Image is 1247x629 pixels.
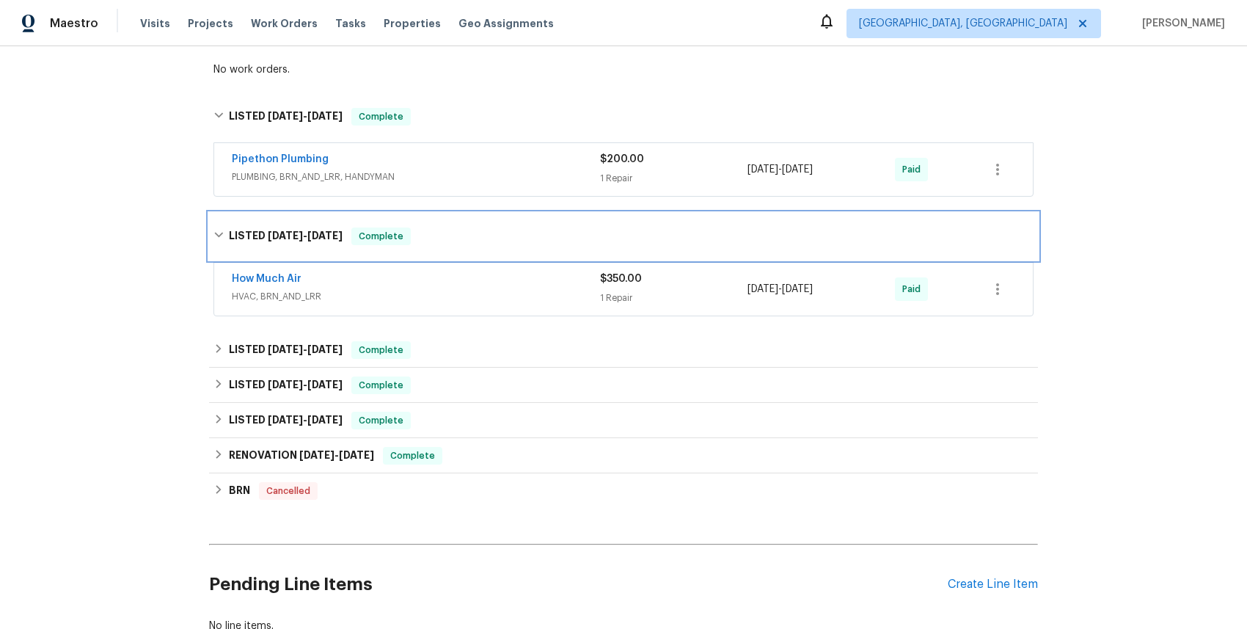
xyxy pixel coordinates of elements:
span: [DATE] [307,415,343,425]
span: $350.00 [600,274,642,284]
h6: BRN [229,482,250,500]
span: Properties [384,16,441,31]
span: - [268,111,343,121]
span: Paid [902,162,926,177]
div: LISTED [DATE]-[DATE]Complete [209,403,1038,438]
span: [DATE] [307,344,343,355]
span: Complete [353,378,409,393]
span: Complete [353,229,409,244]
span: Tasks [335,18,366,29]
span: HVAC, BRN_AND_LRR [232,289,600,304]
span: [DATE] [299,450,334,460]
div: LISTED [DATE]-[DATE]Complete [209,332,1038,368]
div: LISTED [DATE]-[DATE]Complete [209,213,1038,260]
span: Complete [353,109,409,124]
span: Complete [384,448,441,463]
div: 1 Repair [600,171,747,186]
span: [DATE] [268,230,303,241]
span: [DATE] [307,230,343,241]
span: [DATE] [307,111,343,121]
span: [DATE] [782,284,813,294]
span: [DATE] [268,111,303,121]
span: Visits [140,16,170,31]
div: BRN Cancelled [209,473,1038,509]
span: [PERSON_NAME] [1136,16,1225,31]
span: Paid [902,282,926,297]
span: [DATE] [339,450,374,460]
span: [DATE] [307,379,343,390]
h6: LISTED [229,341,343,359]
span: [GEOGRAPHIC_DATA], [GEOGRAPHIC_DATA] [859,16,1067,31]
span: [DATE] [268,415,303,425]
span: - [299,450,374,460]
span: [DATE] [782,164,813,175]
div: No work orders. [213,62,1034,77]
h6: RENOVATION [229,447,374,465]
h6: LISTED [229,108,343,126]
span: - [268,379,343,390]
span: - [747,282,813,297]
div: RENOVATION [DATE]-[DATE]Complete [209,438,1038,473]
span: - [268,344,343,355]
span: Geo Assignments [458,16,554,31]
span: Cancelled [260,484,316,498]
span: Maestro [50,16,98,31]
span: Projects [188,16,233,31]
span: [DATE] [268,344,303,355]
span: [DATE] [268,379,303,390]
span: PLUMBING, BRN_AND_LRR, HANDYMAN [232,170,600,184]
div: LISTED [DATE]-[DATE]Complete [209,93,1038,140]
span: [DATE] [747,284,778,294]
span: - [268,230,343,241]
span: - [747,162,813,177]
a: Pipethon Plumbing [232,154,329,164]
h2: Pending Line Items [209,550,948,619]
div: LISTED [DATE]-[DATE]Complete [209,368,1038,403]
span: [DATE] [747,164,778,175]
h6: LISTED [229,377,343,394]
span: Work Orders [251,16,318,31]
div: Create Line Item [948,578,1038,592]
span: - [268,415,343,425]
h6: LISTED [229,412,343,429]
span: Complete [353,343,409,357]
h6: LISTED [229,228,343,245]
a: How Much Air [232,274,301,284]
span: Complete [353,413,409,428]
div: 1 Repair [600,291,747,305]
span: $200.00 [600,154,644,164]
